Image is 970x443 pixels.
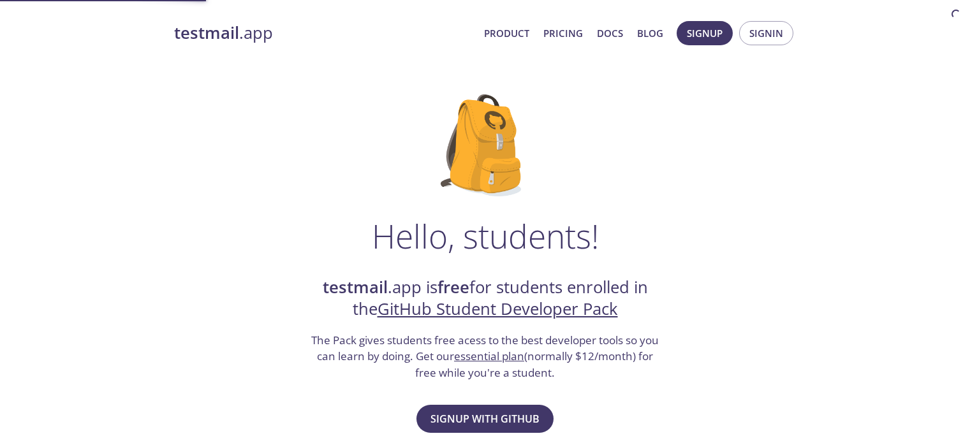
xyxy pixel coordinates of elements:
[437,276,469,298] strong: free
[310,277,661,321] h2: .app is for students enrolled in the
[597,25,623,41] a: Docs
[687,25,723,41] span: Signup
[430,410,540,428] span: Signup with GitHub
[677,21,733,45] button: Signup
[174,22,474,44] a: testmail.app
[484,25,529,41] a: Product
[310,332,661,381] h3: The Pack gives students free acess to the best developer tools so you can learn by doing. Get our...
[739,21,793,45] button: Signin
[637,25,663,41] a: Blog
[441,94,529,196] img: github-student-backpack.png
[543,25,583,41] a: Pricing
[174,22,239,44] strong: testmail
[323,276,388,298] strong: testmail
[378,298,618,320] a: GitHub Student Developer Pack
[454,349,524,363] a: essential plan
[416,405,554,433] button: Signup with GitHub
[372,217,599,255] h1: Hello, students!
[749,25,783,41] span: Signin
